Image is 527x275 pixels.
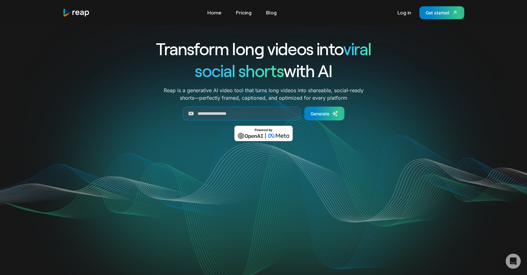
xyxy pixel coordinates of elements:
[133,60,394,82] h1: with AI
[195,60,284,81] span: social shorts
[63,8,90,17] a: home
[233,8,255,18] a: Pricing
[311,110,329,117] div: Generate
[394,8,414,18] a: Log in
[506,254,521,269] div: Open Intercom Messenger
[133,107,394,120] form: Generate Form
[164,87,364,102] p: Reap is a generative AI video tool that turns long videos into shareable, social-ready shorts—per...
[426,9,449,16] div: Get started
[419,6,464,19] a: Get started
[204,8,225,18] a: Home
[263,8,280,18] a: Blog
[343,38,371,59] span: viral
[304,107,344,120] a: Generate
[63,8,90,17] img: reap logo
[234,126,293,141] img: Powered by OpenAI & Meta
[133,38,394,60] h1: Transform long videos into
